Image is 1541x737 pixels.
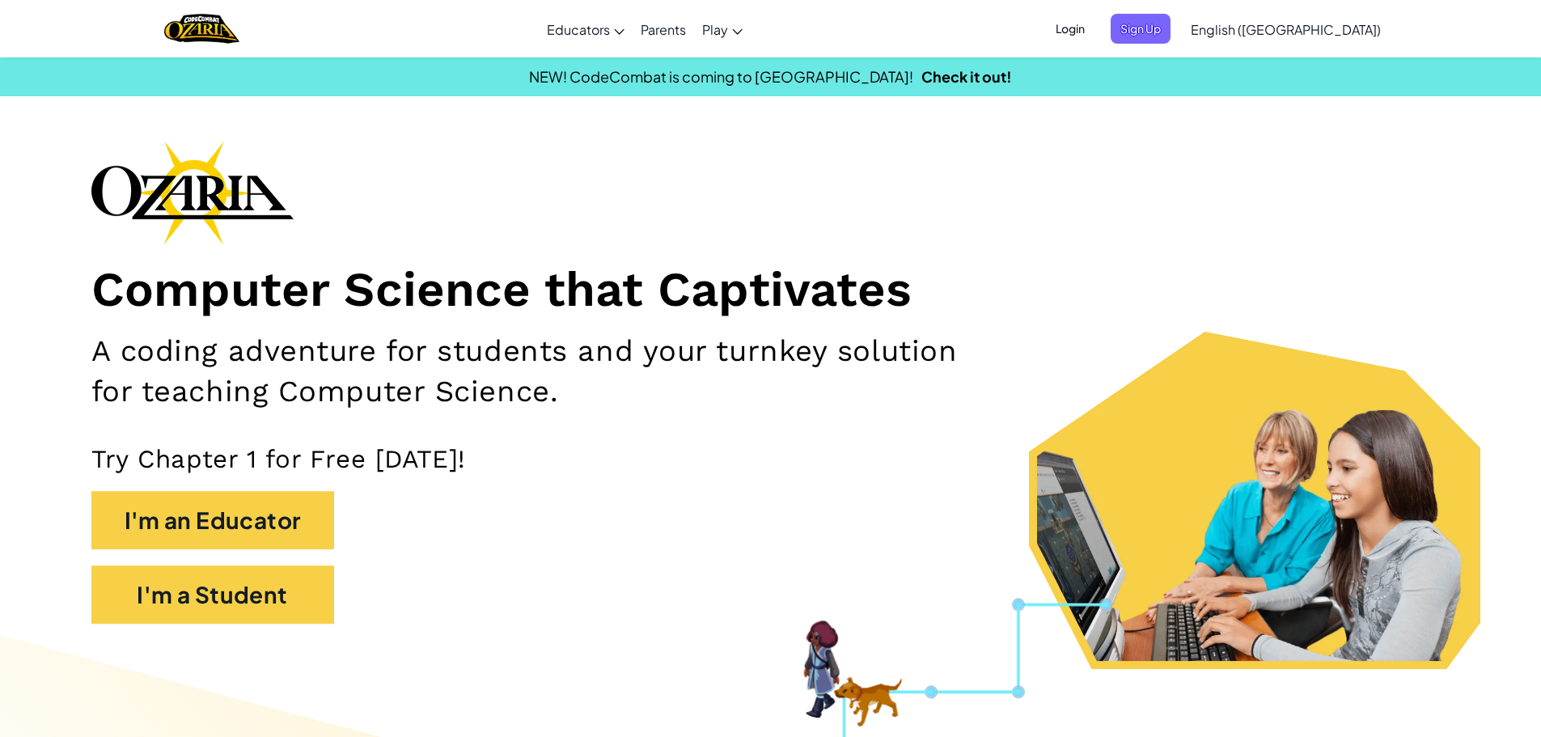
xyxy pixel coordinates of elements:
[164,12,239,45] img: Home
[529,67,913,86] span: NEW! CodeCombat is coming to [GEOGRAPHIC_DATA]!
[91,260,1450,320] h1: Computer Science that Captivates
[1111,14,1171,44] button: Sign Up
[91,331,1002,411] h2: A coding adventure for students and your turnkey solution for teaching Computer Science.
[633,7,694,51] a: Parents
[91,491,334,549] button: I'm an Educator
[702,21,728,38] span: Play
[921,67,1012,86] a: Check it out!
[547,21,610,38] span: Educators
[1183,7,1389,51] a: English ([GEOGRAPHIC_DATA])
[91,141,294,244] img: Ozaria branding logo
[694,7,751,51] a: Play
[164,12,239,45] a: Ozaria by CodeCombat logo
[1046,14,1094,44] button: Login
[91,443,1450,475] p: Try Chapter 1 for Free [DATE]!
[91,565,334,624] button: I'm a Student
[1191,21,1381,38] span: English ([GEOGRAPHIC_DATA])
[539,7,633,51] a: Educators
